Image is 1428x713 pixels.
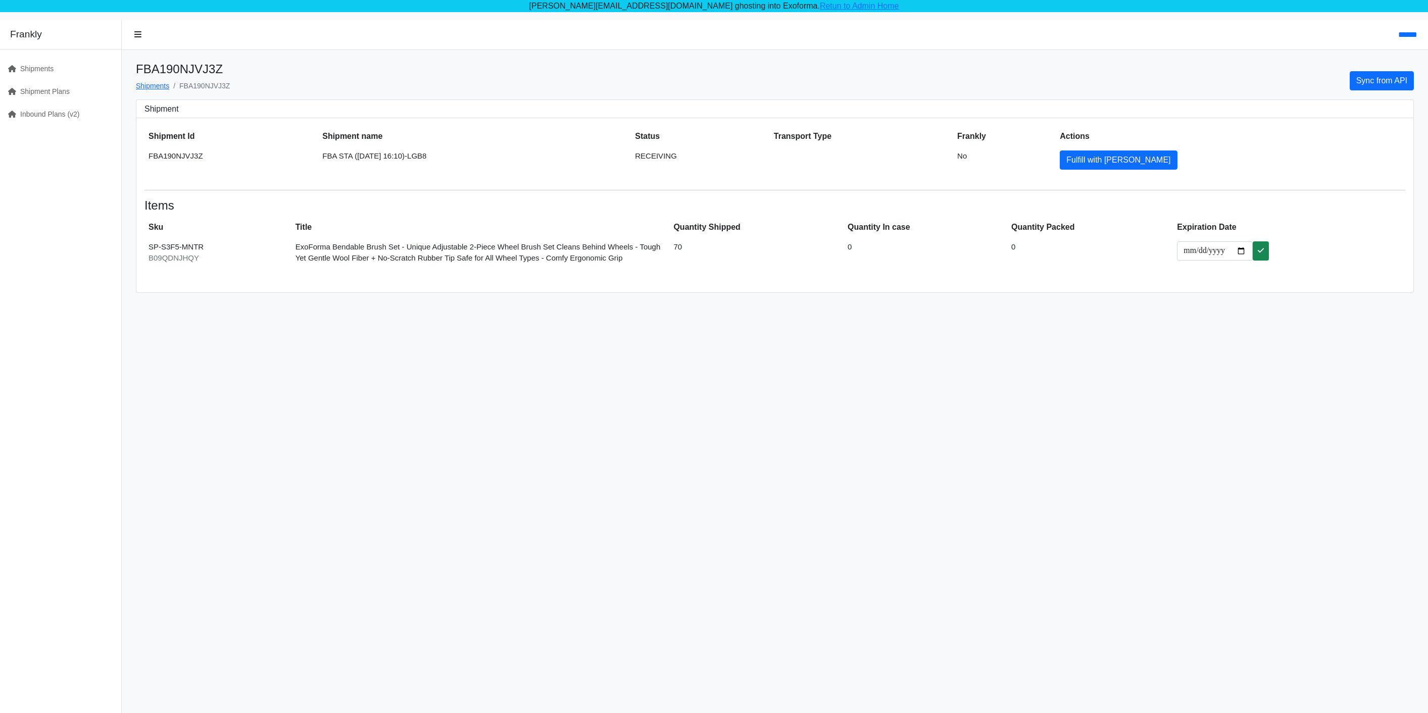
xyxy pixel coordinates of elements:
[631,146,769,174] td: RECEIVING
[144,217,291,237] th: Sku
[136,62,230,77] h1: FBA190NJVJ3Z
[144,146,318,174] td: FBA190NJVJ3Z
[953,126,1056,146] th: Frankly
[669,217,844,237] th: Quantity Shipped
[318,126,631,146] th: Shipment name
[1060,150,1177,170] button: Fulfill with [PERSON_NAME]
[291,217,670,237] th: Title
[820,2,899,10] a: Retun to Admin Home
[144,198,1405,213] h4: Items
[844,217,1007,237] th: Quantity In case
[1350,71,1414,90] button: Sync from API
[136,82,169,90] a: Shipments
[953,146,1056,174] td: No
[169,81,230,91] li: FBA190NJVJ3Z
[631,126,769,146] th: Status
[770,126,953,146] th: Transport Type
[144,126,318,146] th: Shipment Id
[1173,217,1405,237] th: Expiration Date
[1007,237,1173,276] td: 0
[291,237,670,276] td: ExoForma Bendable Brush Set - Unique Adjustable 2-Piece Wheel Brush Set Cleans Behind Wheels - To...
[149,252,287,264] p: B09QDNJHQY
[318,146,631,174] td: FBA STA ([DATE] 16:10)-LGB8
[1056,126,1405,146] th: Actions
[144,237,291,276] td: SP-S3F5-MNTR
[1007,217,1173,237] th: Quantity Packed
[669,237,844,276] td: 70
[844,237,1007,276] td: 0
[144,104,1405,114] h3: Shipment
